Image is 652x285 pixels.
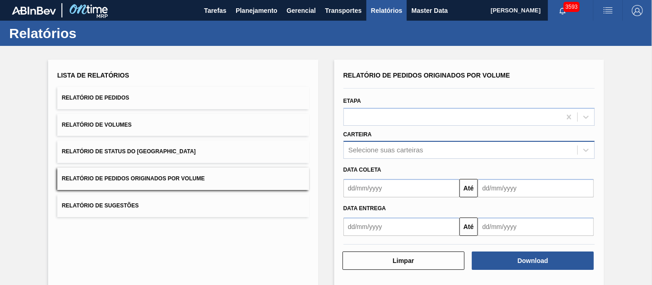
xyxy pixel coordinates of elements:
[548,4,577,17] button: Notificações
[472,251,594,270] button: Download
[62,122,132,128] span: Relatório de Volumes
[632,5,643,16] img: Logout
[343,131,372,138] label: Carteira
[62,175,205,182] span: Relatório de Pedidos Originados por Volume
[478,218,594,236] input: dd/mm/yyyy
[57,168,309,190] button: Relatório de Pedidos Originados por Volume
[12,6,56,15] img: TNhmsLtSVTkK8tSr43FrP2fwEKptu5GPRR3wAAAABJRU5ErkJggg==
[62,202,139,209] span: Relatório de Sugestões
[325,5,362,16] span: Transportes
[343,72,510,79] span: Relatório de Pedidos Originados por Volume
[62,148,196,155] span: Relatório de Status do [GEOGRAPHIC_DATA]
[343,218,459,236] input: dd/mm/yyyy
[343,205,386,212] span: Data entrega
[459,179,478,197] button: Até
[236,5,277,16] span: Planejamento
[343,98,361,104] label: Etapa
[287,5,316,16] span: Gerencial
[343,179,459,197] input: dd/mm/yyyy
[343,167,381,173] span: Data coleta
[57,87,309,109] button: Relatório de Pedidos
[343,251,464,270] button: Limpar
[57,72,129,79] span: Lista de Relatórios
[204,5,227,16] span: Tarefas
[62,95,129,101] span: Relatório de Pedidos
[57,195,309,217] button: Relatório de Sugestões
[411,5,448,16] span: Master Data
[57,114,309,136] button: Relatório de Volumes
[348,146,423,154] div: Selecione suas carteiras
[564,2,580,12] span: 3593
[57,140,309,163] button: Relatório de Status do [GEOGRAPHIC_DATA]
[602,5,613,16] img: userActions
[478,179,594,197] input: dd/mm/yyyy
[9,28,172,39] h1: Relatórios
[371,5,402,16] span: Relatórios
[459,218,478,236] button: Até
